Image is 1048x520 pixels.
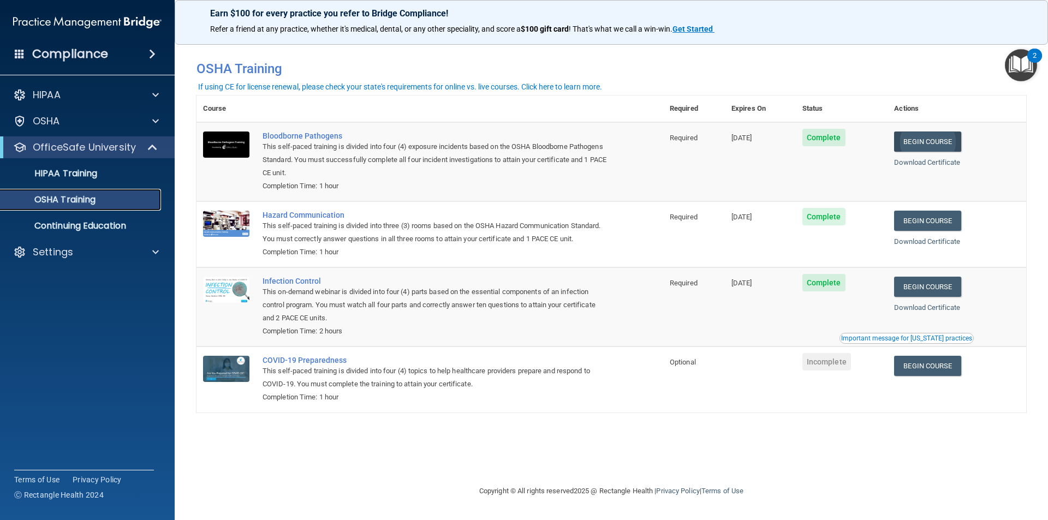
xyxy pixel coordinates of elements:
[725,95,796,122] th: Expires On
[670,358,696,366] span: Optional
[33,246,73,259] p: Settings
[263,285,609,325] div: This on-demand webinar is divided into four (4) parts based on the essential components of an inf...
[73,474,122,485] a: Privacy Policy
[7,220,156,231] p: Continuing Education
[701,487,743,495] a: Terms of Use
[802,208,845,225] span: Complete
[894,356,961,376] a: Begin Course
[263,356,609,364] a: COVID-19 Preparedness
[894,132,961,152] a: Begin Course
[263,364,609,391] div: This self-paced training is divided into four (4) topics to help healthcare providers prepare and...
[196,61,1026,76] h4: OSHA Training
[672,25,714,33] a: Get Started
[894,237,960,246] a: Download Certificate
[656,487,699,495] a: Privacy Policy
[796,95,888,122] th: Status
[263,219,609,246] div: This self-paced training is divided into three (3) rooms based on the OSHA Hazard Communication S...
[196,81,604,92] button: If using CE for license renewal, please check your state's requirements for online vs. live cours...
[802,274,845,291] span: Complete
[14,489,104,500] span: Ⓒ Rectangle Health 2024
[894,158,960,166] a: Download Certificate
[672,25,713,33] strong: Get Started
[263,391,609,404] div: Completion Time: 1 hour
[13,115,159,128] a: OSHA
[1005,49,1037,81] button: Open Resource Center, 2 new notifications
[263,180,609,193] div: Completion Time: 1 hour
[894,277,961,297] a: Begin Course
[841,335,972,342] div: Important message for [US_STATE] practices
[731,134,752,142] span: [DATE]
[888,95,1026,122] th: Actions
[263,277,609,285] a: Infection Control
[731,279,752,287] span: [DATE]
[839,333,974,344] button: Read this if you are a dental practitioner in the state of CA
[263,140,609,180] div: This self-paced training is divided into four (4) exposure incidents based on the OSHA Bloodborne...
[569,25,672,33] span: ! That's what we call a win-win.
[13,141,158,154] a: OfficeSafe University
[32,46,108,62] h4: Compliance
[198,83,602,91] div: If using CE for license renewal, please check your state's requirements for online vs. live cours...
[263,246,609,259] div: Completion Time: 1 hour
[894,303,960,312] a: Download Certificate
[670,279,698,287] span: Required
[7,168,97,179] p: HIPAA Training
[33,88,61,101] p: HIPAA
[802,353,851,370] span: Incomplete
[196,95,256,122] th: Course
[802,129,845,146] span: Complete
[731,213,752,221] span: [DATE]
[14,474,59,485] a: Terms of Use
[7,194,96,205] p: OSHA Training
[521,25,569,33] strong: $100 gift card
[663,95,725,122] th: Required
[33,115,60,128] p: OSHA
[210,25,521,33] span: Refer a friend at any practice, whether it's medical, dental, or any other speciality, and score a
[13,11,162,33] img: PMB logo
[263,132,609,140] a: Bloodborne Pathogens
[412,474,811,509] div: Copyright © All rights reserved 2025 @ Rectangle Health | |
[670,213,698,221] span: Required
[13,88,159,101] a: HIPAA
[670,134,698,142] span: Required
[1033,56,1037,70] div: 2
[210,8,1013,19] p: Earn $100 for every practice you refer to Bridge Compliance!
[263,211,609,219] a: Hazard Communication
[13,246,159,259] a: Settings
[33,141,136,154] p: OfficeSafe University
[894,211,961,231] a: Begin Course
[263,325,609,338] div: Completion Time: 2 hours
